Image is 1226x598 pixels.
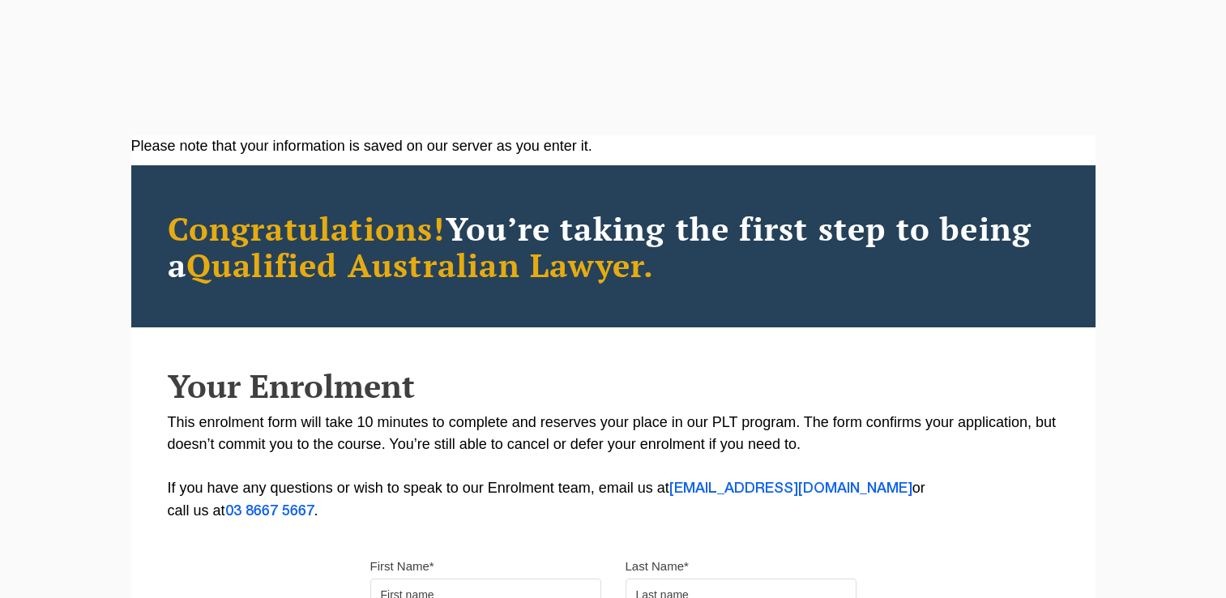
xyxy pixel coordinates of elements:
[626,558,689,575] label: Last Name*
[168,412,1059,523] p: This enrolment form will take 10 minutes to complete and reserves your place in our PLT program. ...
[225,505,314,518] a: 03 8667 5667
[131,135,1096,157] div: Please note that your information is saved on our server as you enter it.
[168,368,1059,404] h2: Your Enrolment
[370,558,434,575] label: First Name*
[669,482,912,495] a: [EMAIL_ADDRESS][DOMAIN_NAME]
[186,243,655,286] span: Qualified Australian Lawyer.
[168,210,1059,283] h2: You’re taking the first step to being a
[168,207,446,250] span: Congratulations!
